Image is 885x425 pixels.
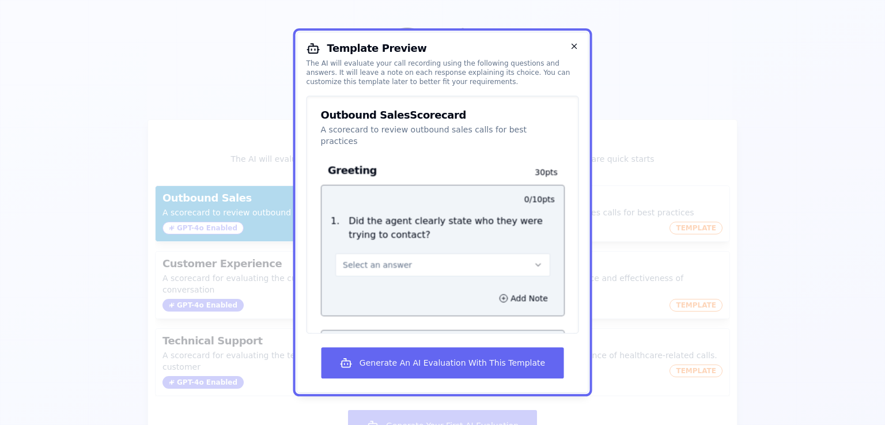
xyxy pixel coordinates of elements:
span: Select an answer [343,259,412,271]
button: Add Note [492,290,555,306]
p: 0 / 10 pts [524,193,554,205]
button: Generate An AI Evaluation With This Template [322,348,563,379]
p: Did the agent clearly state who they were trying to contact? [349,214,555,242]
div: The AI will evaluate your call recording using the following questions and answers. It will leave... [307,59,579,86]
h2: Template Preview [307,41,579,55]
p: A scorecard to review outbound sales calls for best practices [321,124,565,147]
h3: Greeting [328,163,519,178]
h3: Outbound Sales Scorecard [321,110,466,120]
p: 1 . [326,214,344,242]
p: 30 pts [519,166,557,178]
